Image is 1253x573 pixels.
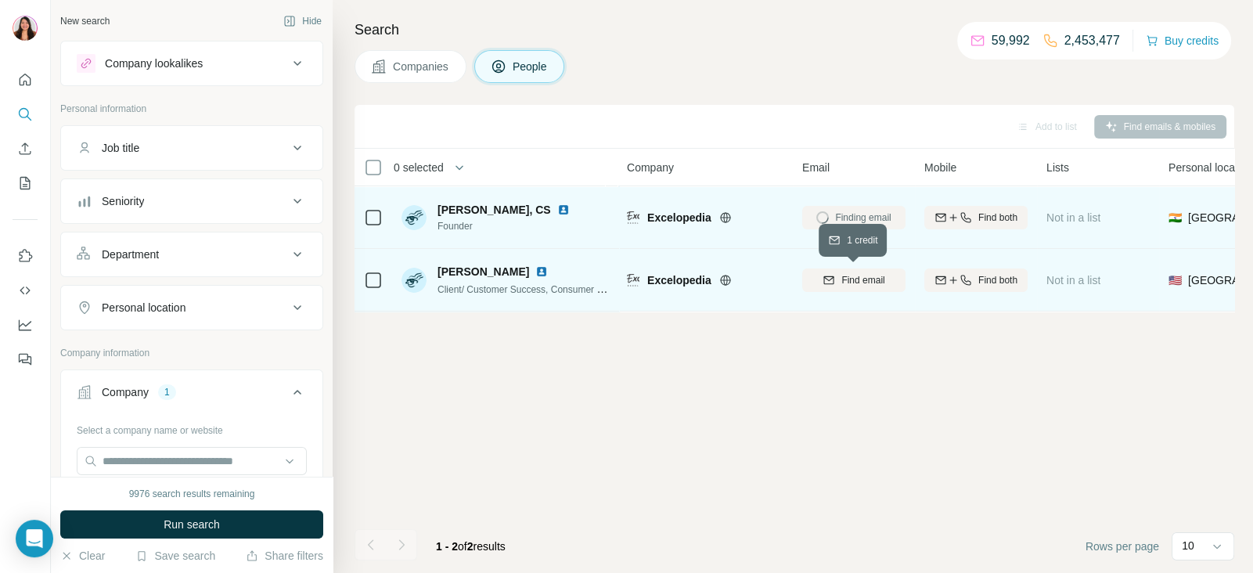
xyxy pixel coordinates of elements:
[437,219,589,233] span: Founder
[272,9,333,33] button: Hide
[102,300,185,315] div: Personal location
[105,56,203,71] div: Company lookalikes
[924,206,1028,229] button: Find both
[60,548,105,564] button: Clear
[802,160,830,175] span: Email
[978,273,1017,287] span: Find both
[60,102,323,116] p: Personal information
[393,59,450,74] span: Companies
[129,487,255,501] div: 9976 search results remaining
[102,140,139,156] div: Job title
[627,274,639,286] img: Logo of Excelopedia
[13,311,38,339] button: Dashboard
[1168,272,1182,288] span: 🇺🇸
[61,182,322,220] button: Seniority
[61,289,322,326] button: Personal location
[924,160,956,175] span: Mobile
[394,160,444,175] span: 0 selected
[13,169,38,197] button: My lists
[1046,160,1069,175] span: Lists
[61,45,322,82] button: Company lookalikes
[627,211,639,224] img: Logo of Excelopedia
[1168,160,1252,175] span: Personal location
[13,242,38,270] button: Use Surfe on LinkedIn
[13,100,38,128] button: Search
[1168,210,1182,225] span: 🇮🇳
[13,345,38,373] button: Feedback
[164,517,220,532] span: Run search
[13,66,38,94] button: Quick start
[61,236,322,273] button: Department
[924,268,1028,292] button: Find both
[535,265,548,278] img: LinkedIn logo
[557,204,570,216] img: LinkedIn logo
[60,510,323,539] button: Run search
[437,283,758,295] span: Client/ Customer Success, Consumer Insights, Marketing Strategy and Sales
[246,548,323,564] button: Share filters
[1064,31,1120,50] p: 2,453,477
[13,135,38,163] button: Enrich CSV
[437,264,529,279] span: [PERSON_NAME]
[647,210,711,225] span: Excelopedia
[60,14,110,28] div: New search
[102,193,144,209] div: Seniority
[436,540,458,553] span: 1 - 2
[1046,211,1100,224] span: Not in a list
[102,247,159,262] div: Department
[16,520,53,557] div: Open Intercom Messenger
[458,540,467,553] span: of
[401,268,427,293] img: Avatar
[841,273,884,287] span: Find email
[992,31,1030,50] p: 59,992
[436,540,506,553] span: results
[60,346,323,360] p: Company information
[802,268,906,292] button: Find email
[1182,538,1194,553] p: 10
[61,373,322,417] button: Company1
[401,205,427,230] img: Avatar
[1086,539,1159,554] span: Rows per page
[77,417,307,438] div: Select a company name or website
[513,59,549,74] span: People
[467,540,473,553] span: 2
[135,548,215,564] button: Save search
[13,276,38,305] button: Use Surfe API
[158,385,176,399] div: 1
[978,211,1017,225] span: Find both
[1046,274,1100,286] span: Not in a list
[13,16,38,41] img: Avatar
[437,202,551,218] span: [PERSON_NAME], CS
[627,160,674,175] span: Company
[355,19,1234,41] h4: Search
[1146,30,1219,52] button: Buy credits
[61,129,322,167] button: Job title
[102,384,149,400] div: Company
[647,272,711,288] span: Excelopedia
